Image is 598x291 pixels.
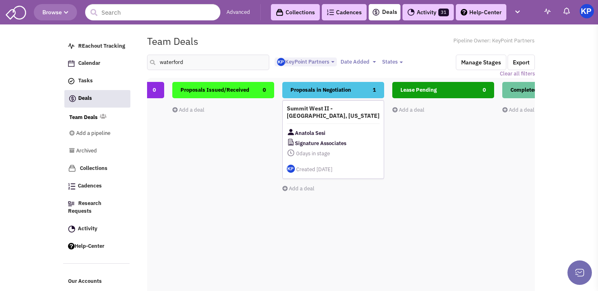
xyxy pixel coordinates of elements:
img: Research.png [68,201,75,206]
span: Proposals in Negotiation [290,86,351,93]
a: Archived [69,143,119,159]
img: KeyPoint Partners [580,4,594,18]
img: Cadences_logo.png [327,9,334,15]
span: 0 [263,82,266,98]
a: Collections [271,4,320,20]
a: Clear all filters [500,70,535,78]
a: Collections [64,161,130,176]
span: Calendar [78,60,100,67]
button: Browse [34,4,77,20]
img: icon-deals.svg [372,7,380,17]
img: Activity.png [407,9,415,16]
span: 31 [438,9,449,16]
span: REachout Tracking [78,42,125,49]
a: Calendar [64,56,130,71]
button: States [380,57,405,66]
span: 1 [373,82,376,98]
a: Add a deal [172,106,204,113]
span: KeyPoint Partners [277,58,329,65]
span: Date Added [341,58,369,65]
img: Activity.png [68,225,75,233]
img: SmartAdmin [6,4,26,20]
span: Anatola Sesi [295,128,325,138]
span: 0 [153,82,156,98]
a: Activity31 [402,4,454,20]
a: Add a deal [282,185,314,192]
a: Research Requests [64,196,130,219]
span: Collections [80,165,108,172]
a: Team Deals [69,114,98,121]
h4: Summit West II - [GEOGRAPHIC_DATA], [US_STATE] [287,105,380,119]
a: Add a pipeline [69,126,119,141]
a: Activity [64,221,130,237]
input: Search deals [147,55,269,70]
button: KeyPoint Partners [275,57,337,67]
h1: Team Deals [147,36,198,46]
span: Proposals Issued/Received [180,86,249,93]
span: Signature Associates [295,138,346,148]
a: Advanced [226,9,250,16]
span: Research Requests [68,200,101,215]
img: icon-collection-lavender-black.svg [276,9,284,16]
a: Our Accounts [64,274,130,289]
span: States [382,58,398,65]
span: Our Accounts [68,278,102,285]
a: Deals [372,7,397,17]
span: Pipeline Owner: KeyPoint Partners [453,37,535,45]
input: Search [85,4,220,20]
img: help.png [68,243,75,249]
img: icon-daysinstage.png [287,149,295,157]
img: icon-deals.svg [68,94,77,104]
span: Created [DATE] [296,166,332,173]
img: Gp5tB00MpEGTGSMiAkF79g.png [277,58,285,66]
span: 0 [296,150,299,157]
button: Date Added [338,57,378,66]
a: Cadences [64,179,130,194]
span: Completed Transactions [510,86,571,93]
span: days in stage [287,148,380,159]
button: Export [508,55,535,70]
span: Activity [78,225,97,232]
img: CompanyLogo [287,138,295,146]
a: Help-Center [456,4,506,20]
button: Manage Stages [456,55,506,70]
img: Contact Image [287,128,295,136]
span: Tasks [78,77,93,84]
span: Cadences [78,183,102,190]
a: Add a deal [392,106,424,113]
img: help.png [461,9,467,15]
span: 0 [483,82,486,98]
a: Tasks [64,73,130,89]
a: Cadences [322,4,367,20]
span: Lease Pending [400,86,437,93]
span: Browse [42,9,68,16]
a: Deals [64,90,130,108]
img: Cadences_logo.png [68,183,75,190]
a: REachout Tracking [64,39,130,54]
a: Add a deal [502,106,534,113]
img: Calendar.png [68,60,75,67]
img: icon-collection-lavender.png [68,164,76,172]
img: icon-tasks.png [68,78,75,84]
a: Help-Center [64,239,130,254]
